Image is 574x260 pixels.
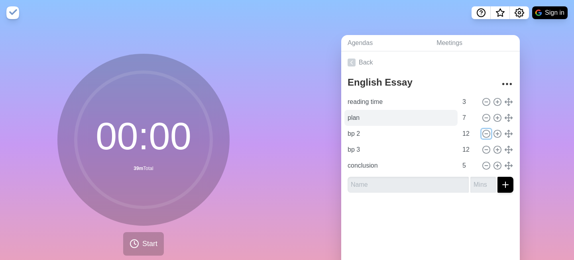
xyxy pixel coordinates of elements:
a: Back [341,51,520,74]
input: Name [344,110,458,126]
button: Settings [510,6,529,19]
input: Name [348,177,469,193]
img: timeblocks logo [6,6,19,19]
input: Name [344,158,458,174]
button: Help [472,6,491,19]
button: What’s new [491,6,510,19]
input: Name [344,94,458,110]
input: Mins [459,142,478,158]
button: Start [123,232,164,256]
button: More [499,76,515,92]
input: Name [344,126,458,142]
span: Start [142,238,157,249]
input: Mins [459,94,478,110]
a: Agendas [341,35,430,51]
input: Mins [459,110,478,126]
input: Mins [470,177,496,193]
input: Mins [459,126,478,142]
button: Sign in [532,6,568,19]
input: Name [344,142,458,158]
img: google logo [535,10,542,16]
input: Mins [459,158,478,174]
a: Meetings [430,35,520,51]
